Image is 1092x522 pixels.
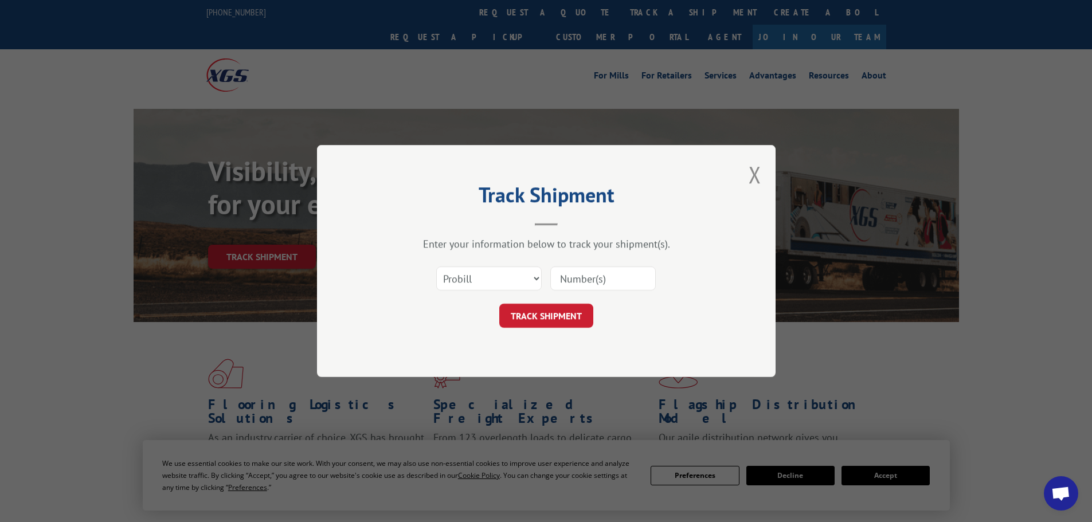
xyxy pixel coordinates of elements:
input: Number(s) [550,266,656,291]
div: Open chat [1044,476,1078,511]
button: Close modal [749,159,761,190]
button: TRACK SHIPMENT [499,304,593,328]
h2: Track Shipment [374,187,718,209]
div: Enter your information below to track your shipment(s). [374,237,718,250]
